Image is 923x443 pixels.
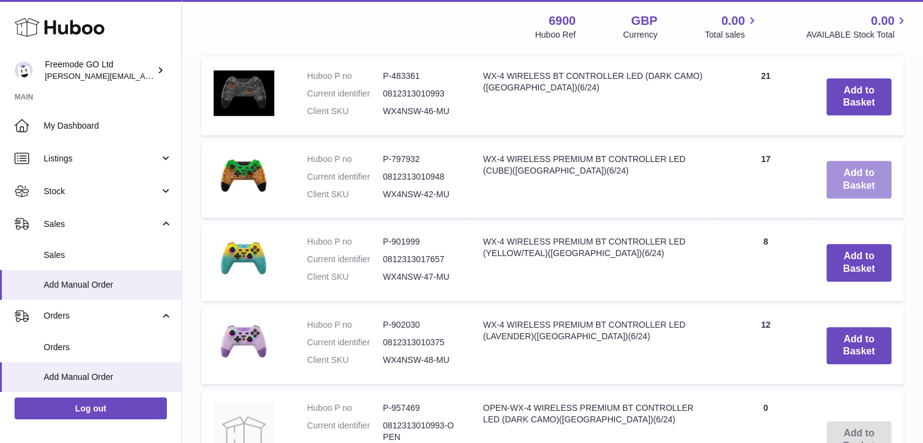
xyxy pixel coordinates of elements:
dt: Huboo P no [307,236,383,248]
dd: P-901999 [383,236,459,248]
dt: Current identifier [307,88,383,100]
span: [PERSON_NAME][EMAIL_ADDRESS][DOMAIN_NAME] [45,71,243,81]
dt: Current identifier [307,337,383,348]
td: 21 [717,58,814,135]
td: WX-4 WIRELESS BT CONTROLLER LED (DARK CAMO)([GEOGRAPHIC_DATA])(6/24) [471,58,717,135]
img: lenka.smikniarova@gioteck.com [15,61,33,79]
button: Add to Basket [827,327,891,365]
dt: Client SKU [307,189,383,200]
span: Orders [44,310,160,322]
dt: Client SKU [307,354,383,366]
span: 0.00 [871,13,894,29]
div: Currency [623,29,658,41]
td: WX-4 WIRELESS PREMIUM BT CONTROLLER LED (LAVENDER)([GEOGRAPHIC_DATA])(6/24) [471,307,717,384]
strong: GBP [631,13,657,29]
td: WX-4 WIRELESS PREMIUM BT CONTROLLER LED (CUBE)([GEOGRAPHIC_DATA])(6/24) [471,141,717,218]
img: WX-4 WIRELESS PREMIUM BT CONTROLLER LED (LAVENDER)(NSW)(6/24) [214,319,274,365]
dd: 0812313017657 [383,254,459,265]
span: My Dashboard [44,120,172,132]
dd: P-902030 [383,319,459,331]
span: Sales [44,249,172,261]
dt: Client SKU [307,106,383,117]
dd: 0812313010375 [383,337,459,348]
span: Total sales [705,29,759,41]
div: Freemode GO Ltd [45,59,154,82]
a: 0.00 Total sales [705,13,759,41]
button: Add to Basket [827,244,891,282]
button: Add to Basket [827,78,891,116]
dt: Huboo P no [307,402,383,414]
span: 0.00 [722,13,745,29]
dd: P-797932 [383,154,459,165]
span: AVAILABLE Stock Total [806,29,908,41]
dt: Current identifier [307,420,383,443]
td: 17 [717,141,814,218]
img: WX-4 WIRELESS PREMIUM BT CONTROLLER LED (YELLOW/TEAL)(NSW)(6/24) [214,236,274,282]
dd: P-483361 [383,70,459,82]
dt: Client SKU [307,271,383,283]
td: 12 [717,307,814,384]
strong: 6900 [549,13,576,29]
span: Add Manual Order [44,279,172,291]
img: WX-4 WIRELESS PREMIUM BT CONTROLLER LED (CUBE)(NSW)(6/24) [214,154,274,199]
a: 0.00 AVAILABLE Stock Total [806,13,908,41]
span: Listings [44,153,160,164]
dt: Current identifier [307,254,383,265]
span: Orders [44,342,172,353]
dd: 0812313010948 [383,171,459,183]
dt: Huboo P no [307,70,383,82]
button: Add to Basket [827,161,891,198]
img: WX-4 WIRELESS BT CONTROLLER LED (DARK CAMO)(NSW)(6/24) [214,70,274,116]
dt: Huboo P no [307,319,383,331]
dd: P-957469 [383,402,459,414]
a: Log out [15,397,167,419]
div: Huboo Ref [535,29,576,41]
td: WX-4 WIRELESS PREMIUM BT CONTROLLER LED (YELLOW/TEAL)([GEOGRAPHIC_DATA])(6/24) [471,224,717,301]
dd: WX4NSW-47-MU [383,271,459,283]
dd: WX4NSW-46-MU [383,106,459,117]
dd: 0812313010993 [383,88,459,100]
dd: WX4NSW-48-MU [383,354,459,366]
td: 8 [717,224,814,301]
dd: WX4NSW-42-MU [383,189,459,200]
span: Add Manual Order [44,371,172,383]
span: Stock [44,186,160,197]
dt: Current identifier [307,171,383,183]
dt: Huboo P no [307,154,383,165]
dd: 0812313010993-OPEN [383,420,459,443]
span: Sales [44,218,160,230]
